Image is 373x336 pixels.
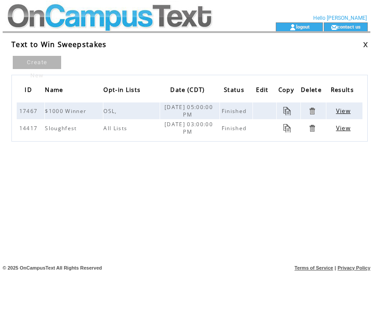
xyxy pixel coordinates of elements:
span: Finished [222,107,249,115]
span: Delete [301,84,324,98]
span: [DATE] 05:00:00 PM [165,103,213,118]
span: © 2025 OnCampusText All Rights Reserved [3,265,102,270]
span: Copy [278,84,296,98]
a: Create New [13,56,61,69]
span: $1000 Winner [45,107,88,115]
span: Text to Win Sweepstakes [11,40,107,49]
span: Name [45,84,65,98]
span: Finished [222,124,249,132]
a: View [335,125,351,131]
span: All Lists [103,124,129,132]
span: Edit [256,84,271,98]
span: Click to view results [336,124,351,132]
span: Status [224,84,246,98]
span: Results [331,84,356,98]
span: | [335,265,336,270]
a: Terms of Service [295,265,333,270]
a: Click to copy [283,107,292,115]
a: View [335,108,351,114]
span: Opt-in Lists [103,84,143,98]
img: contact_us_icon.gif [331,24,337,31]
a: Click to copy [283,124,292,132]
a: contact us [337,24,361,29]
span: Date (CDT) [170,84,207,98]
span: 17467 [19,107,40,115]
span: ID [25,84,34,98]
img: account_icon.gif [289,24,296,31]
span: 14417 [19,124,40,132]
a: Privacy Policy [337,265,370,270]
a: Click to delete [308,107,316,115]
span: Sloughfest [45,124,79,132]
span: Click to view results [336,107,351,115]
a: logout [296,24,310,29]
span: [DATE] 03:00:00 PM [165,121,213,135]
span: OSL, [103,107,119,115]
span: Hello [PERSON_NAME] [313,15,367,21]
a: Click to delete [308,124,316,132]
